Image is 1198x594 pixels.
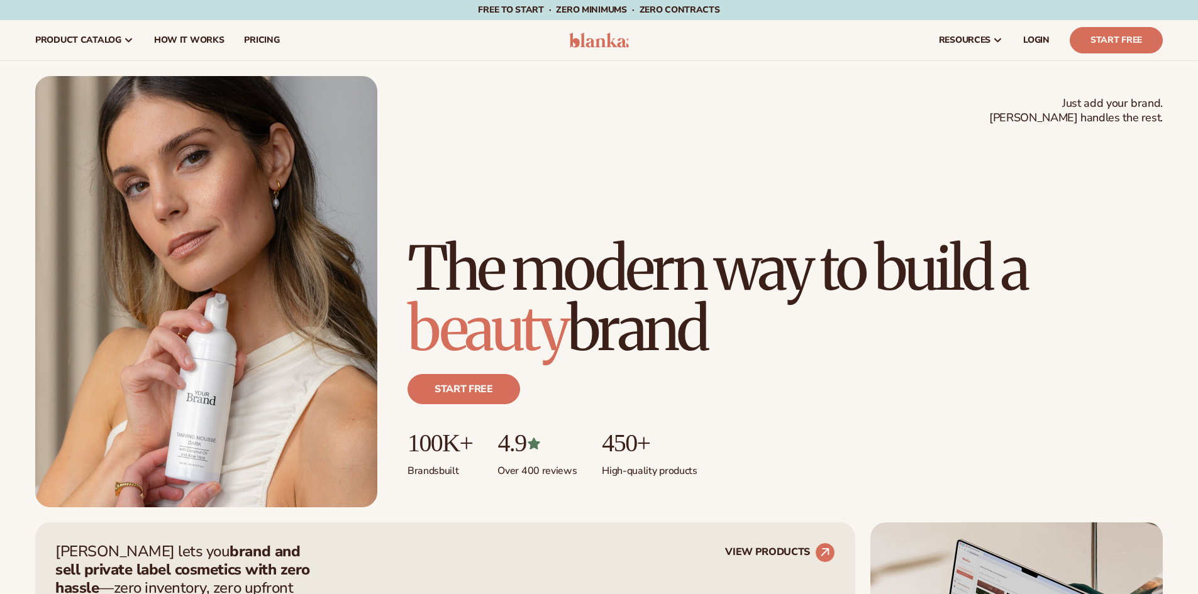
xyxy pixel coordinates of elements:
a: Start free [408,374,520,404]
a: How It Works [144,20,235,60]
p: 100K+ [408,429,472,457]
p: High-quality products [602,457,697,478]
span: Just add your brand. [PERSON_NAME] handles the rest. [989,96,1163,126]
span: resources [939,35,990,45]
span: Free to start · ZERO minimums · ZERO contracts [478,4,719,16]
p: Brands built [408,457,472,478]
a: resources [929,20,1013,60]
span: pricing [244,35,279,45]
a: pricing [234,20,289,60]
a: product catalog [25,20,144,60]
p: 4.9 [497,429,577,457]
span: LOGIN [1023,35,1050,45]
p: 450+ [602,429,697,457]
a: Start Free [1070,27,1163,53]
span: product catalog [35,35,121,45]
a: LOGIN [1013,20,1060,60]
img: logo [569,33,629,48]
a: VIEW PRODUCTS [725,542,835,563]
span: How It Works [154,35,225,45]
p: Over 400 reviews [497,457,577,478]
img: Female holding tanning mousse. [35,76,377,507]
span: beauty [408,291,567,366]
h1: The modern way to build a brand [408,238,1163,359]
